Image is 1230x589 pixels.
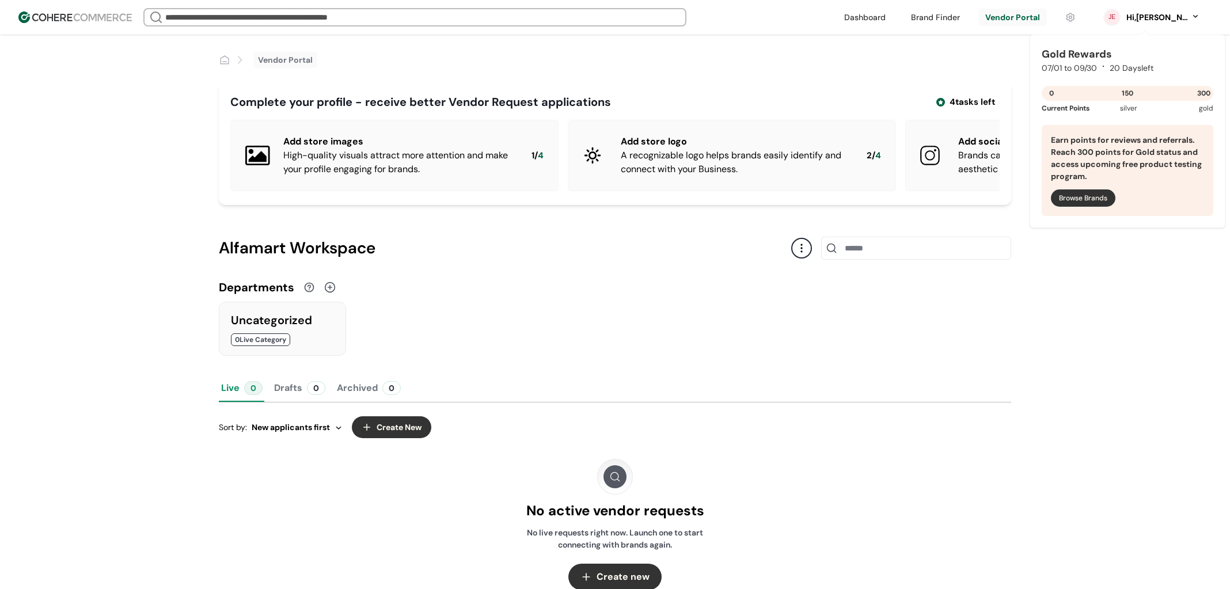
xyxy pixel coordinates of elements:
div: No live requests right now. Launch one to start connecting with brands again. [514,527,716,551]
div: Hi, [PERSON_NAME] [1125,12,1189,24]
p: Gold Rewards [1042,47,1112,62]
nav: breadcrumb [219,52,317,68]
div: 0 [1042,86,1061,101]
img: Cohere Logo [18,12,132,23]
button: Live [219,374,265,402]
button: Hi,[PERSON_NAME] [1125,12,1200,24]
div: 07/01 to 09/30 20 Days left [1042,62,1213,74]
div: Complete your profile - receive better Vendor Request applications [230,93,611,111]
div: gold [1168,103,1213,113]
div: 0 [244,381,263,395]
span: 4 [875,149,881,162]
div: Brands can discover more about your Store’s aesthetic and other business updates. [958,149,1186,176]
span: 2 [867,149,872,162]
div: 0 [382,381,401,395]
div: 0 [307,381,325,395]
div: Add store logo [621,135,848,149]
div: silver [1120,103,1168,113]
button: Archived [335,374,403,402]
div: Add store images [283,135,513,149]
div: No active vendor requests [526,500,704,521]
span: 1 [532,149,534,162]
button: Create New [352,416,431,438]
span: 4 tasks left [950,96,995,109]
p: Earn points for reviews and referrals. Reach 300 points for Gold status and access upcoming free ... [1051,134,1204,183]
div: Add social media links [958,135,1186,149]
div: Sort by: [219,421,343,434]
div: Current Points [1042,103,1120,113]
div: A recognizable logo helps brands easily identify and connect with your Business. [621,149,848,176]
span: 4 [538,149,544,162]
button: Drafts [272,374,328,402]
div: High-quality visuals attract more attention and make your profile engaging for brands. [283,149,513,176]
span: New applicants first [252,421,330,434]
div: Alfamart Workspace [219,236,791,260]
span: / [872,149,875,162]
button: Browse Brands [1051,189,1115,207]
div: 300 [1194,86,1213,101]
div: 150 [1118,86,1137,101]
a: Vendor Portal [258,54,313,66]
span: / [534,149,538,162]
svg: 0 percent [1103,9,1121,26]
div: Departments [219,279,294,296]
